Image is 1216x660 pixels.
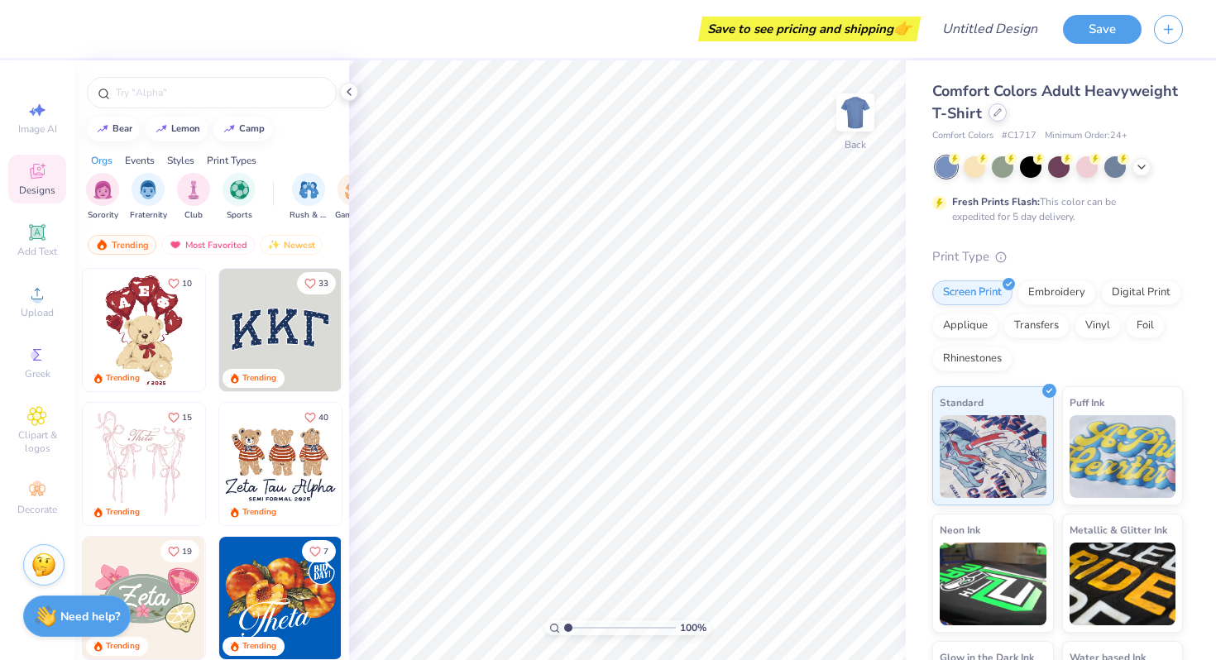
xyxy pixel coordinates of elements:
button: filter button [177,173,210,222]
button: Like [302,540,336,562]
span: Add Text [17,245,57,258]
div: Trending [106,506,140,519]
span: Sorority [88,209,118,222]
span: Image AI [18,122,57,136]
button: bear [87,117,140,141]
span: 33 [318,280,328,288]
button: filter button [335,173,373,222]
div: Embroidery [1017,280,1096,305]
img: trend_line.gif [96,124,109,134]
div: Trending [106,372,140,385]
div: lemon [171,124,200,133]
img: Game Day Image [345,180,364,199]
div: Trending [88,235,156,255]
div: Print Types [207,153,256,168]
span: Game Day [335,209,373,222]
div: bear [113,124,132,133]
button: filter button [223,173,256,222]
button: camp [213,117,272,141]
div: filter for Game Day [335,173,373,222]
span: Clipart & logos [8,428,66,455]
div: Newest [260,235,323,255]
img: Sorority Image [93,180,113,199]
span: Metallic & Glitter Ink [1070,521,1167,538]
div: filter for Sorority [86,173,119,222]
div: camp [239,124,265,133]
span: 👉 [893,18,912,38]
div: filter for Rush & Bid [290,173,328,222]
button: Like [160,540,199,562]
img: Back [839,96,872,129]
img: Newest.gif [267,239,280,251]
span: Standard [940,394,984,411]
div: Digital Print [1101,280,1181,305]
img: Neon Ink [940,543,1046,625]
button: Save [1063,15,1142,44]
span: 40 [318,414,328,422]
span: Fraternity [130,209,167,222]
div: Orgs [91,153,113,168]
div: filter for Club [177,173,210,222]
span: Puff Ink [1070,394,1104,411]
div: filter for Sports [223,173,256,222]
div: Screen Print [932,280,1013,305]
img: most_fav.gif [169,239,182,251]
span: 7 [323,548,328,556]
span: 15 [182,414,192,422]
span: 100 % [680,620,706,635]
input: Untitled Design [929,12,1051,45]
img: edfb13fc-0e43-44eb-bea2-bf7fc0dd67f9 [341,269,463,391]
img: trending.gif [95,239,108,251]
div: Trending [106,640,140,653]
div: Applique [932,313,998,338]
span: 10 [182,280,192,288]
img: 3b9aba4f-e317-4aa7-a679-c95a879539bd [219,269,342,391]
div: Rhinestones [932,347,1013,371]
div: Save to see pricing and shipping [702,17,917,41]
span: Decorate [17,503,57,516]
div: Foil [1126,313,1165,338]
span: Minimum Order: 24 + [1045,129,1127,143]
button: filter button [290,173,328,222]
img: Club Image [184,180,203,199]
button: filter button [130,173,167,222]
img: Metallic & Glitter Ink [1070,543,1176,625]
span: Greek [25,367,50,380]
div: Trending [242,506,276,519]
span: Neon Ink [940,521,980,538]
span: Sports [227,209,252,222]
strong: Fresh Prints Flash: [952,195,1040,208]
div: Print Type [932,247,1183,266]
img: trend_line.gif [223,124,236,134]
img: d12a98c7-f0f7-4345-bf3a-b9f1b718b86e [204,403,327,525]
img: 587403a7-0594-4a7f-b2bd-0ca67a3ff8dd [83,269,205,391]
img: Sports Image [230,180,249,199]
img: e74243e0-e378-47aa-a400-bc6bcb25063a [204,269,327,391]
img: d12c9beb-9502-45c7-ae94-40b97fdd6040 [341,403,463,525]
input: Try "Alpha" [114,84,326,101]
span: Comfort Colors [932,129,993,143]
div: Vinyl [1075,313,1121,338]
img: 010ceb09-c6fc-40d9-b71e-e3f087f73ee6 [83,537,205,659]
button: Like [297,406,336,428]
button: Like [160,406,199,428]
span: Club [184,209,203,222]
button: filter button [86,173,119,222]
span: # C1717 [1002,129,1036,143]
img: 83dda5b0-2158-48ca-832c-f6b4ef4c4536 [83,403,205,525]
img: Puff Ink [1070,415,1176,498]
div: Back [845,137,866,152]
span: Upload [21,306,54,319]
div: Styles [167,153,194,168]
div: filter for Fraternity [130,173,167,222]
div: Events [125,153,155,168]
button: Like [160,272,199,294]
img: Rush & Bid Image [299,180,318,199]
img: Fraternity Image [139,180,157,199]
img: f22b6edb-555b-47a9-89ed-0dd391bfae4f [341,537,463,659]
div: Most Favorited [161,235,255,255]
strong: Need help? [60,609,120,624]
span: Designs [19,184,55,197]
span: Comfort Colors Adult Heavyweight T-Shirt [932,81,1178,123]
img: trend_line.gif [155,124,168,134]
